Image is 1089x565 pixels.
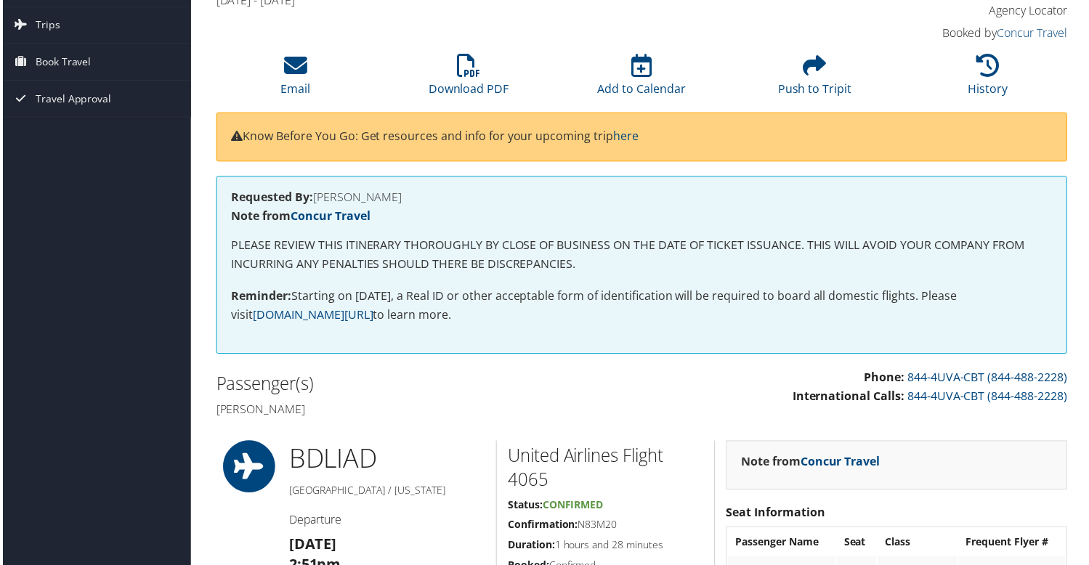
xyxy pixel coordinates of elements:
span: Travel Approval [33,81,109,117]
p: Starting on [DATE], a Real ID or other acceptable form of identification will be required to boar... [230,288,1054,325]
strong: Note from [230,208,369,224]
a: Push to Tripit [779,62,853,97]
strong: [DATE] [288,536,336,556]
strong: Duration: [507,540,554,553]
strong: Reminder: [230,289,290,305]
strong: Note from [742,455,881,471]
th: Class [879,531,959,557]
a: 844-4UVA-CBT (844-488-2228) [909,389,1069,405]
h4: Agency Locator [872,2,1069,18]
a: Concur Travel [801,455,881,471]
strong: International Calls: [793,389,906,405]
a: History [970,62,1010,97]
span: Trips [33,7,57,43]
th: Passenger Name [729,531,836,557]
a: 844-4UVA-CBT (844-488-2228) [909,370,1069,386]
h4: Departure [288,513,485,529]
h4: [PERSON_NAME] [230,192,1054,203]
h4: Booked by [872,25,1069,41]
strong: Confirmation: [507,519,578,533]
h1: BDL IAD [288,442,485,479]
p: Know Before You Go: Get resources and info for your upcoming trip [230,128,1054,147]
a: [DOMAIN_NAME][URL] [251,308,372,324]
a: Concur Travel [999,25,1069,41]
h5: [GEOGRAPHIC_DATA] / [US_STATE] [288,485,485,500]
h4: [PERSON_NAME] [214,402,631,418]
th: Seat [838,531,878,557]
h5: 1 hours and 28 minutes [507,540,704,554]
a: Download PDF [428,62,509,97]
strong: Status: [507,500,542,513]
h2: Passenger(s) [214,373,631,397]
span: Confirmed [542,500,603,513]
a: here [613,129,639,145]
strong: Phone: [865,370,906,386]
a: Add to Calendar [597,62,686,97]
span: Book Travel [33,44,89,80]
strong: Requested By: [230,190,312,206]
a: Concur Travel [289,208,369,224]
p: PLEASE REVIEW THIS ITINERARY THOROUGHLY BY CLOSE OF BUSINESS ON THE DATE OF TICKET ISSUANCE. THIS... [230,237,1054,274]
th: Frequent Flyer # [960,531,1067,557]
strong: Seat Information [726,506,826,522]
h5: N83M20 [507,519,704,534]
a: Email [279,62,309,97]
h2: United Airlines Flight 4065 [507,445,704,494]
